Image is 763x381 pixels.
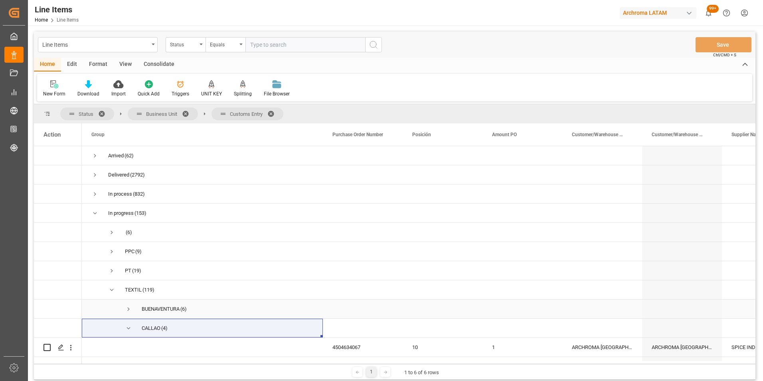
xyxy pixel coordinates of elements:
div: Press SPACE to select this row. [34,261,82,280]
button: open menu [166,37,206,52]
div: ARCHROMA [GEOGRAPHIC_DATA] S.A [562,338,642,357]
button: Save [696,37,751,52]
div: Press SPACE to select this row. [34,242,82,261]
div: Delivered [108,166,129,184]
div: CALLAO [142,319,160,337]
div: Press SPACE to select this row. [34,280,82,300]
div: Action [43,131,61,138]
div: Consolidate [138,58,180,71]
div: 10 [412,338,473,357]
span: Posición [412,132,431,137]
button: search button [365,37,382,52]
span: (2792) [130,166,145,184]
div: Press SPACE to select this row. [34,185,82,204]
div: Press SPACE to select this row. [34,165,82,185]
div: Press SPACE to select this row. [34,357,82,376]
div: UNIT KEY [201,90,222,97]
span: 99+ [707,5,719,13]
div: Line Items [42,39,149,49]
span: Status [79,111,93,117]
div: View [113,58,138,71]
div: In progress [108,204,134,222]
span: Purchase Order Number [332,132,383,137]
div: New Form [43,90,65,97]
div: Arrived [108,147,124,165]
button: open menu [38,37,158,52]
div: ARCHROMA [GEOGRAPHIC_DATA] S.A [642,338,722,357]
div: Status [170,39,197,48]
div: Edit [61,58,83,71]
span: Group [91,132,105,137]
div: Splitting [234,90,252,97]
div: PT [125,262,131,280]
div: Press SPACE to select this row. [34,204,82,223]
div: In process [108,185,132,203]
div: 4504634067 [323,338,403,357]
span: (4) [161,319,168,337]
input: Type to search [245,37,365,52]
div: Format [83,58,113,71]
div: Home [34,58,61,71]
div: 4504610636 [323,357,403,376]
button: open menu [206,37,245,52]
div: ARCHROMA [GEOGRAPHIC_DATA] S.A [642,357,722,376]
div: 1 [482,338,562,357]
span: Customer/Warehouse Name [572,132,625,137]
span: (153) [134,204,146,222]
div: Press SPACE to select this row. [34,338,82,357]
div: ARCHROMA [GEOGRAPHIC_DATA] S.A [562,357,642,376]
div: Equals [210,39,237,48]
a: Home [35,17,48,23]
span: Supplier Name [731,132,762,137]
button: Help Center [718,4,735,22]
span: (19) [132,262,141,280]
span: Customs Entry [230,111,263,117]
span: (6) [180,300,187,318]
div: TEXTIL [125,281,142,299]
span: (9) [135,242,142,261]
div: Archroma LATAM [620,7,696,19]
div: Press SPACE to select this row. [34,223,82,242]
span: (62) [125,147,134,165]
div: Quick Add [138,90,160,97]
span: Customer/Warehouse Name drv [652,132,705,137]
div: Press SPACE to select this row. [34,300,82,319]
span: (6) [126,223,132,242]
div: 1 to 6 of 6 rows [404,369,439,377]
div: PPC [125,242,134,261]
div: 1 [482,357,562,376]
span: Amount PO [492,132,517,137]
button: Archroma LATAM [620,5,700,20]
div: Download [77,90,99,97]
span: Ctrl/CMD + S [713,52,736,58]
div: 10 [412,357,473,376]
div: Triggers [172,90,189,97]
div: 1 [366,367,376,377]
span: Business Unit [146,111,177,117]
div: File Browser [264,90,290,97]
span: (832) [133,185,145,203]
div: Press SPACE to select this row. [34,146,82,165]
div: BUENAVENTURA [142,300,180,318]
div: Press SPACE to select this row. [34,319,82,338]
div: Import [111,90,126,97]
span: (119) [142,281,154,299]
button: show 100 new notifications [700,4,718,22]
div: Line Items [35,4,79,16]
